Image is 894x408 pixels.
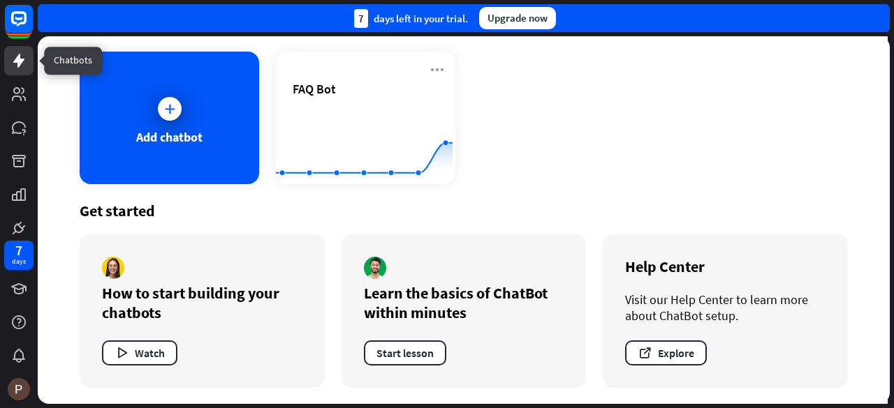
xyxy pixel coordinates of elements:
[12,257,26,266] div: days
[15,244,22,257] div: 7
[364,340,446,365] button: Start lesson
[80,201,848,220] div: Get started
[102,257,124,279] img: author
[136,129,203,145] div: Add chatbot
[4,241,34,270] a: 7 days
[625,340,707,365] button: Explore
[11,6,53,47] button: Open LiveChat chat widget
[293,81,336,97] span: FAQ Bot
[354,9,368,28] div: 7
[625,292,826,324] div: Visit our Help Center to learn more about ChatBot setup.
[102,340,177,365] button: Watch
[102,283,302,322] div: How to start building your chatbots
[479,7,556,29] div: Upgrade now
[625,257,826,276] div: Help Center
[364,257,386,279] img: author
[354,9,468,28] div: days left in your trial.
[364,283,564,322] div: Learn the basics of ChatBot within minutes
